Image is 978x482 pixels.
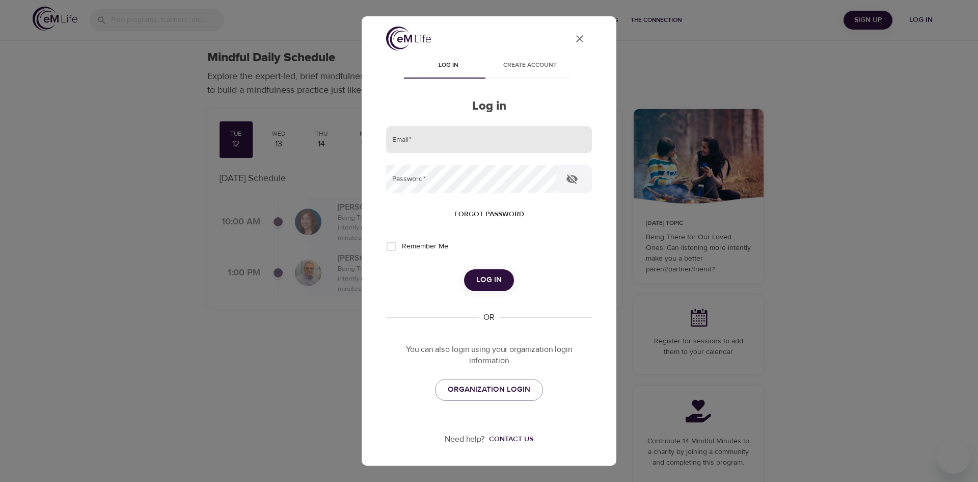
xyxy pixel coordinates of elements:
[386,344,592,367] p: You can also login using your organization login information
[450,205,528,224] button: Forgot password
[489,434,533,444] div: Contact us
[476,273,502,287] span: Log in
[402,241,448,252] span: Remember Me
[386,54,592,79] div: disabled tabs example
[567,27,592,51] button: close
[495,60,564,71] span: Create account
[414,60,483,71] span: Log in
[454,208,524,221] span: Forgot password
[485,434,533,444] a: Contact us
[386,99,592,114] h2: Log in
[445,434,485,445] p: Need help?
[386,27,431,50] img: logo
[464,269,514,291] button: Log in
[448,383,530,396] span: ORGANIZATION LOGIN
[479,312,499,323] div: OR
[435,379,543,400] a: ORGANIZATION LOGIN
